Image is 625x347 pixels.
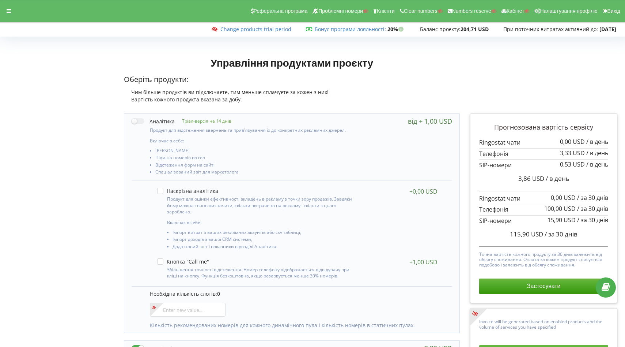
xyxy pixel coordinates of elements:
[452,8,491,14] span: Numbers reserve
[560,138,585,146] span: 0,00 USD
[315,26,385,33] a: Бонус програми лояльності
[546,174,569,183] span: / в день
[124,89,460,96] div: Чим більше продуктів ви підключаєте, тим меньше сплачуєте за кожен з них!
[409,258,437,266] div: +1,00 USD
[548,216,576,224] span: 15,90 USD
[599,26,616,33] strong: [DATE]
[577,205,608,213] span: / за 30 днів
[150,303,226,317] input: Enter new value...
[479,161,608,169] p: SIP-номери
[479,217,608,225] p: SIP-номери
[479,317,608,330] p: Invoice will be generated based on enabled products and the volume of services you have specified
[420,26,461,33] span: Баланс проєкту:
[479,150,608,158] p: Телефонія
[479,250,608,268] p: Точна вартість кожного продукту за 30 днів залежить від обсягу споживання. Оплата за кожен продук...
[586,149,608,157] span: / в день
[124,96,460,103] div: Вартість кожного продукта вказана за добу.
[479,205,608,214] p: Телефонія
[479,123,608,132] p: Прогнозована вартість сервісу
[479,194,608,203] p: Ringostat чати
[377,8,395,14] span: Клієнти
[409,188,437,195] div: +0,00 USD
[155,169,356,176] li: Спеціалізований звіт для маркетолога
[217,290,220,297] span: 0
[503,26,598,33] span: При поточних витратах активний до:
[318,8,363,14] span: Проблемні номери
[607,8,620,14] span: Вихід
[155,163,356,169] li: Відстеження форм на сайті
[150,322,445,329] p: Кількість рекомендованих номерів для кожного динамічного пула і кількість номерів в статичних пулах.
[173,244,353,251] li: Додатковий звіт і показники в розділі Аналітика.
[545,230,577,238] span: / за 30 днів
[150,138,356,144] p: Включає в себе:
[507,8,524,14] span: Кабінет
[408,117,452,125] div: від + 1,00 USD
[560,160,585,168] span: 0,53 USD
[124,74,460,85] p: Оберіть продукти:
[551,194,576,202] span: 0,00 USD
[132,117,175,125] label: Аналітика
[173,237,353,244] li: Імпорт доходів з вашої CRM системи,
[479,279,608,294] button: Застосувати
[157,188,218,194] label: Наскрізна аналітика
[479,138,608,147] p: Ringostat чати
[155,155,356,162] li: Підміна номерів по гео
[387,26,405,33] strong: 20%
[254,8,308,14] span: Реферальна програма
[150,127,356,133] p: Продукт для відстеження звернень та прив'язування їх до конкретних рекламних джерел.
[586,138,608,146] span: / в день
[510,230,543,238] span: 115,90 USD
[577,216,608,224] span: / за 30 днів
[157,258,209,265] label: Кнопка "Call me"
[315,26,386,33] span: :
[167,219,353,225] p: Включає в себе:
[175,118,231,124] p: Тріал-версія на 14 днів
[544,205,576,213] span: 100,00 USD
[518,174,544,183] span: 3,86 USD
[577,194,608,202] span: / за 30 днів
[167,266,353,279] p: Збільшення точності відстеження. Номер телефону відображається відвідувачу при кліці на кнопку. Ф...
[586,160,608,168] span: / в день
[540,8,597,14] span: Налаштування профілю
[220,26,291,33] a: Change products trial period
[560,149,585,157] span: 3,33 USD
[124,56,460,69] h1: Управління продуктами проєкту
[173,230,353,237] li: Імпорт витрат з ваших рекламних акаунтів або csv таблиці,
[150,290,445,298] p: Необхідна кількість слотів:
[167,196,353,214] p: Продукт для оцінки ефективності вкладень в рекламу з точки зору продажів. Завдяки йому можна точн...
[155,148,356,155] li: [PERSON_NAME]
[461,26,489,33] strong: 204,71 USD
[404,8,437,14] span: Clear numbers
